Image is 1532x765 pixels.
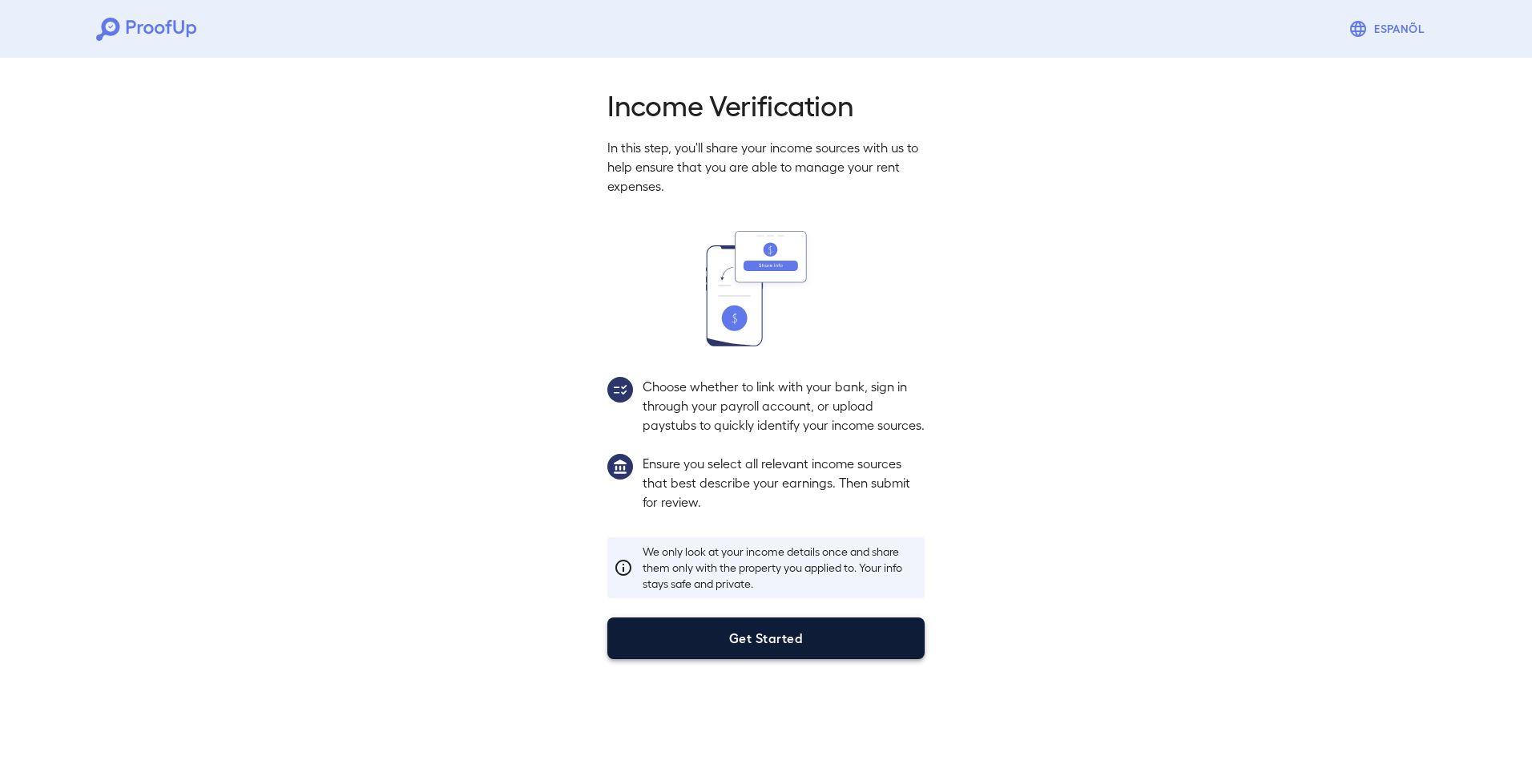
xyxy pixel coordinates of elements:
[607,138,925,196] p: In this step, you'll share your income sources with us to help ensure that you are able to manage...
[643,377,925,435] p: Choose whether to link with your bank, sign in through your payroll account, or upload paystubs t...
[607,617,925,659] button: Get Started
[643,454,925,512] p: Ensure you select all relevant income sources that best describe your earnings. Then submit for r...
[706,231,826,346] img: transfer_money.svg
[607,87,925,122] h2: Income Verification
[607,377,633,403] img: group2.svg
[607,454,633,480] img: group1.svg
[643,544,918,592] p: We only look at your income details once and share them only with the property you applied to. Yo...
[1342,13,1436,45] button: Espanõl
